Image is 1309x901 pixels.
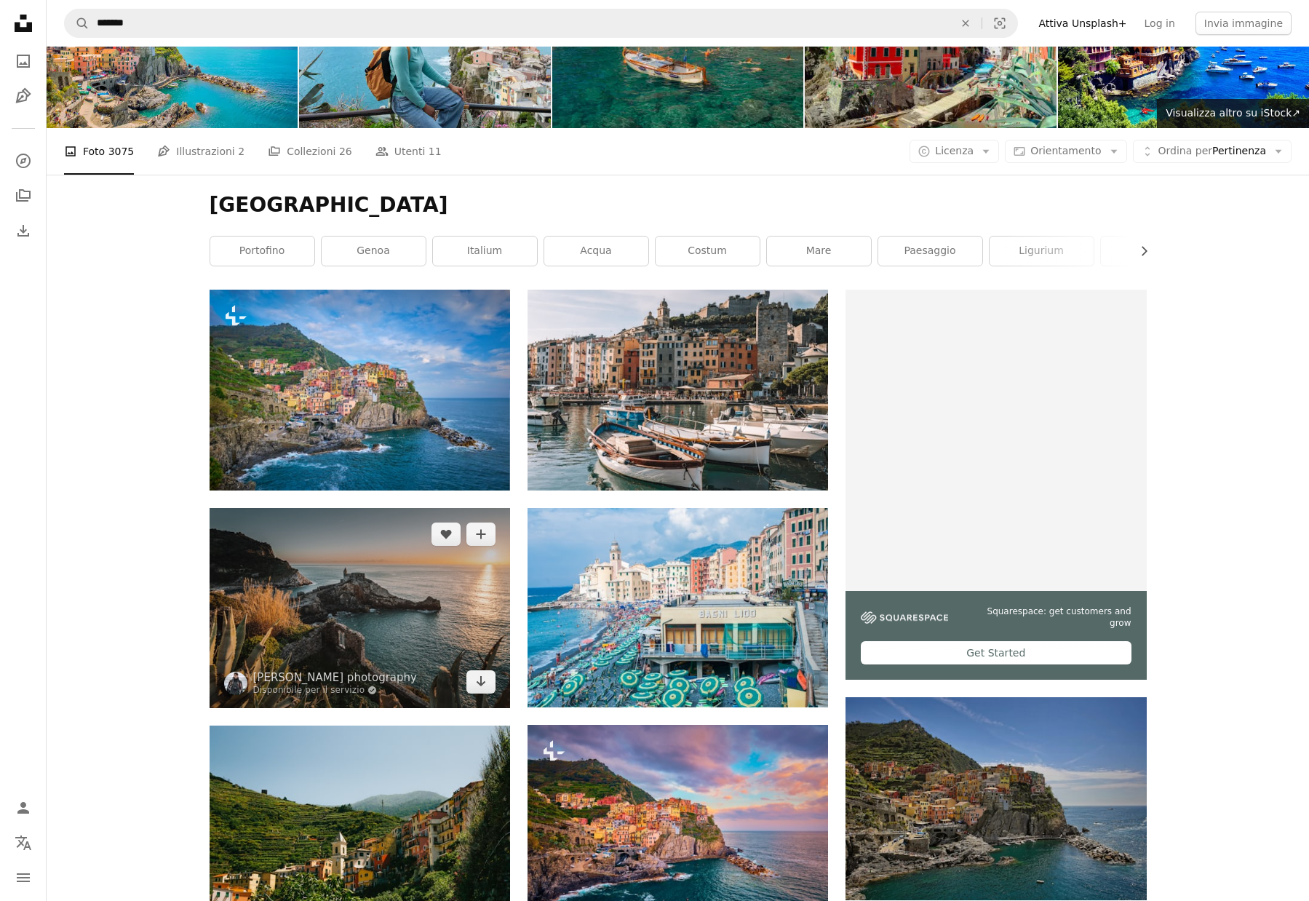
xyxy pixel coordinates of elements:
a: Attiva Unsplash+ [1030,12,1135,35]
img: una piccola barca in un porto con Porto Venere sullo sfondo [528,290,828,490]
span: 2 [238,143,244,159]
span: Visualizza altro su iStock ↗ [1166,107,1300,119]
span: Orientamento [1030,145,1101,156]
img: Famoso punto di riferimento italiano Villaggio di Manarola popolare destinazione turistica italia... [210,290,510,490]
button: Orientamento [1005,140,1126,163]
button: Invia immagine [1195,12,1292,35]
a: Squarespace: get customers and growGet Started [846,290,1146,680]
a: Cronologia download [9,216,38,245]
button: Ordina perPertinenza [1133,140,1292,163]
img: Vai al profilo di Federico Di Dio photography [224,672,247,695]
a: [PERSON_NAME] photography [253,670,417,685]
a: Ligurium [990,237,1094,266]
form: Trova visual in tutto il sito [64,9,1018,38]
a: portofino [210,237,314,266]
img: grattacieli grigi [528,508,828,707]
button: Licenza [910,140,999,163]
img: case sulla collina vicino allo specchio d'acqua [846,697,1146,900]
a: Acqua [544,237,648,266]
a: Download [466,670,496,694]
button: scorri la lista a destra [1131,237,1147,266]
button: Elimina [950,9,982,37]
img: file-1747939142011-51e5cc87e3c9 [861,611,948,624]
a: mare [767,237,871,266]
a: Illustrazioni [9,82,38,111]
span: Licenza [935,145,974,156]
button: Aggiungi alla Collezione [466,523,496,546]
a: Esplora [9,146,38,175]
a: Utenti 11 [375,128,442,175]
button: Lingua [9,828,38,857]
div: Get Started [861,641,1131,664]
button: Cerca su Unsplash [65,9,89,37]
a: Collezioni 26 [268,128,352,175]
a: Accedi / Registrati [9,793,38,822]
button: Menu [9,863,38,892]
span: Pertinenza [1158,144,1266,159]
a: Illustrazioni 2 [157,128,244,175]
a: Collezioni [9,181,38,210]
img: Formazione rocciosa marrone sul mare durante il giorno [210,508,510,708]
a: costum [656,237,760,266]
a: Manarola villaggio popolare destinazione turistica italiana europea nel Parco Nazionale delle Cin... [528,818,828,831]
a: Log in [1136,12,1184,35]
a: paesaggio [878,237,982,266]
button: Ricerca visiva [982,9,1017,37]
a: Visualizza altro su iStock↗ [1157,99,1309,128]
a: Formazione rocciosa marrone sul mare durante il giorno [210,601,510,614]
a: una piccola barca in un porto con Porto Venere sullo sfondo [528,383,828,396]
a: fuori [1101,237,1205,266]
a: case sulla collina vicino allo specchio d'acqua [846,792,1146,805]
span: Squarespace: get customers and grow [966,606,1131,630]
span: 26 [339,143,352,159]
span: Ordina per [1158,145,1212,156]
a: Famoso punto di riferimento italiano Villaggio di Manarola popolare destinazione turistica italia... [210,383,510,396]
a: Italium [433,237,537,266]
a: Disponibile per il servizio [253,685,417,696]
span: 11 [429,143,442,159]
h1: [GEOGRAPHIC_DATA] [210,192,1147,218]
a: Foto [9,47,38,76]
a: grattacieli grigi [528,600,828,614]
a: case di cemento vicino agli alberi [210,819,510,832]
button: Mi piace [431,523,461,546]
a: Home — Unsplash [9,9,38,41]
a: genoa [322,237,426,266]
